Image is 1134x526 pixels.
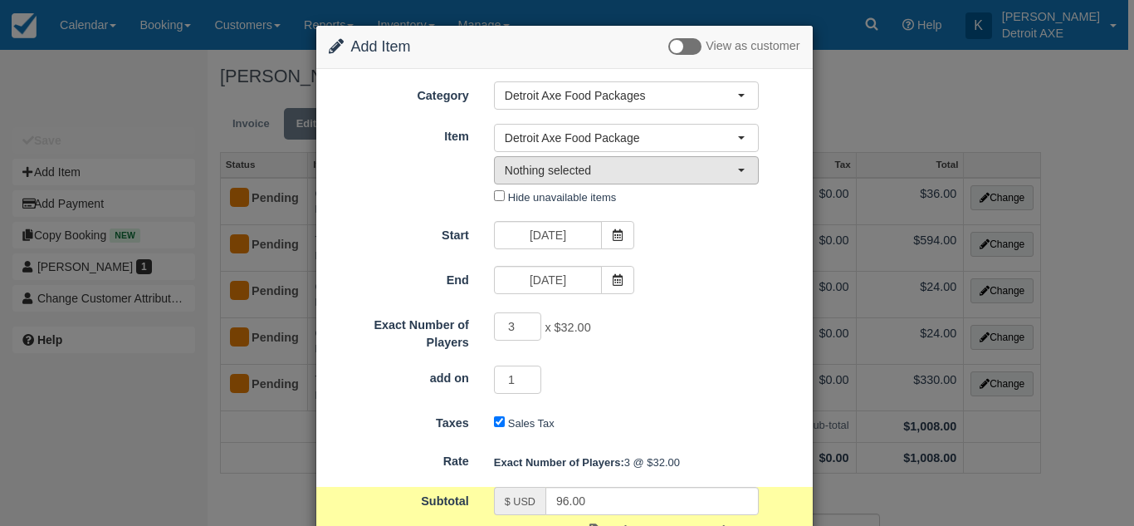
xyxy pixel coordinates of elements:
[494,366,542,394] input: add on
[545,322,590,335] span: x $32.00
[494,81,759,110] button: Detroit Axe Food Packages
[505,130,737,146] span: Detroit Axe Food Package
[316,221,481,244] label: Start
[494,124,759,152] button: Detroit Axe Food Package
[316,447,481,470] label: Rate
[316,409,481,432] label: Taxes
[316,311,481,351] label: Exact Number of Players
[494,456,624,469] strong: Exact Number of Players
[508,417,555,430] label: Sales Tax
[505,87,737,104] span: Detroit Axe Food Packages
[481,449,813,476] div: 3 @ $32.00
[316,266,481,289] label: End
[316,487,481,510] label: Subtotal
[508,191,616,204] label: Hide unavailable items
[316,122,481,145] label: Item
[316,364,481,387] label: add on
[494,312,542,341] input: Exact Number of Players
[706,40,799,53] span: View as customer
[505,496,535,508] small: $ USD
[316,81,481,105] label: Category
[494,156,759,184] button: Nothing selected
[351,38,411,55] span: Add Item
[505,162,737,179] span: Nothing selected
